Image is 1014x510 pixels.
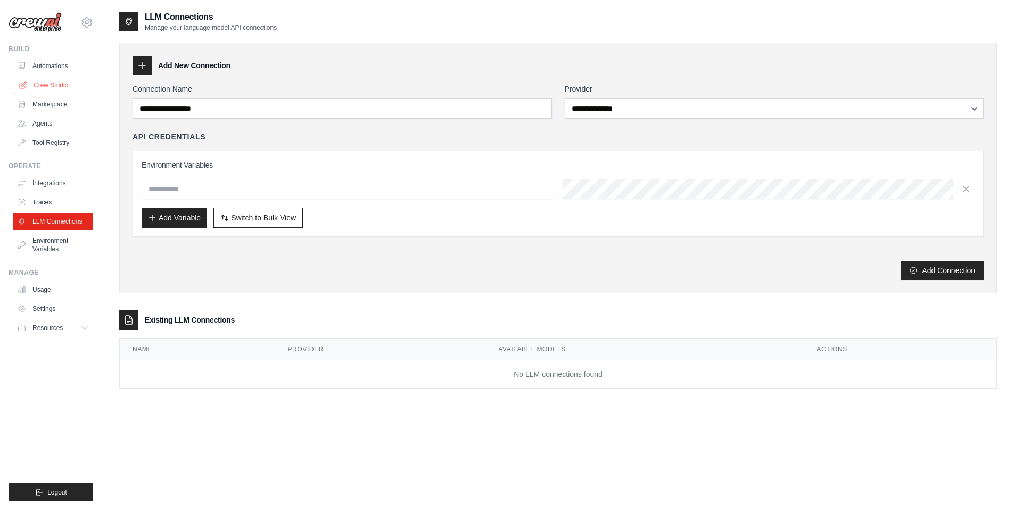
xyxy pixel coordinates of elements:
div: Operate [9,162,93,170]
a: Settings [13,300,93,317]
a: Automations [13,57,93,75]
th: Available Models [485,339,804,360]
a: Usage [13,281,93,298]
a: Agents [13,115,93,132]
a: Marketplace [13,96,93,113]
button: Resources [13,319,93,336]
th: Provider [275,339,486,360]
div: Build [9,45,93,53]
h2: LLM Connections [145,11,277,23]
span: Switch to Bulk View [231,212,296,223]
th: Actions [804,339,996,360]
span: Resources [32,324,63,332]
h3: Add New Connection [158,60,230,71]
button: Add Variable [142,208,207,228]
button: Switch to Bulk View [213,208,303,228]
p: Manage your language model API connections [145,23,277,32]
h3: Existing LLM Connections [145,315,235,325]
th: Name [120,339,275,360]
td: No LLM connections found [120,360,996,389]
a: Tool Registry [13,134,93,151]
div: Manage [9,268,93,277]
h3: Environment Variables [142,160,975,170]
label: Connection Name [133,84,552,94]
a: Integrations [13,175,93,192]
a: Crew Studio [14,77,94,94]
a: Traces [13,194,93,211]
img: Logo [9,12,62,32]
span: Logout [47,488,67,497]
h4: API Credentials [133,131,205,142]
button: Add Connection [901,261,984,280]
a: LLM Connections [13,213,93,230]
label: Provider [565,84,984,94]
a: Environment Variables [13,232,93,258]
button: Logout [9,483,93,501]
